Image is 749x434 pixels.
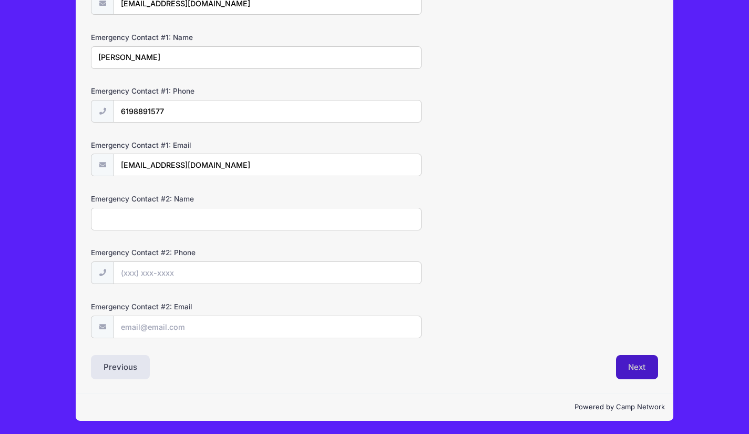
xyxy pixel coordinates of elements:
[114,154,422,176] input: email@email.com
[114,316,422,338] input: email@email.com
[114,100,422,123] input: (xxx) xxx-xxxx
[91,355,150,379] button: Previous
[91,247,280,258] label: Emergency Contact #2: Phone
[84,402,665,412] p: Powered by Camp Network
[114,261,422,284] input: (xxx) xxx-xxxx
[91,194,280,204] label: Emergency Contact #2: Name
[91,86,280,96] label: Emergency Contact #1: Phone
[91,301,280,312] label: Emergency Contact #2: Email
[91,140,280,150] label: Emergency Contact #1: Email
[91,32,280,43] label: Emergency Contact #1: Name
[616,355,659,379] button: Next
